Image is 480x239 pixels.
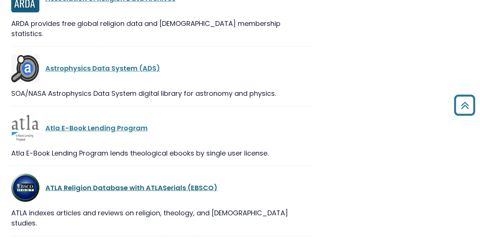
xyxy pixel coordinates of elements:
[11,208,313,228] div: ATLA indexes articles and reviews on religion, theology, and [DEMOGRAPHIC_DATA] studies.
[11,18,313,39] div: ARDA provides free global religion data and [DEMOGRAPHIC_DATA] membership statistics.
[11,148,313,158] div: Atla E-Book Lending Program lends theological ebooks by single user license.
[45,123,148,133] a: Atla E-Book Lending Program
[45,183,217,192] a: ATLA Religion Database with ATLASerials (EBSCO)
[451,98,478,112] a: Back to Top
[11,88,313,98] div: SOA/NASA Astrophysics Data System digital library for astronomy and physics.
[45,64,160,73] a: Astrophysics Data System (ADS)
